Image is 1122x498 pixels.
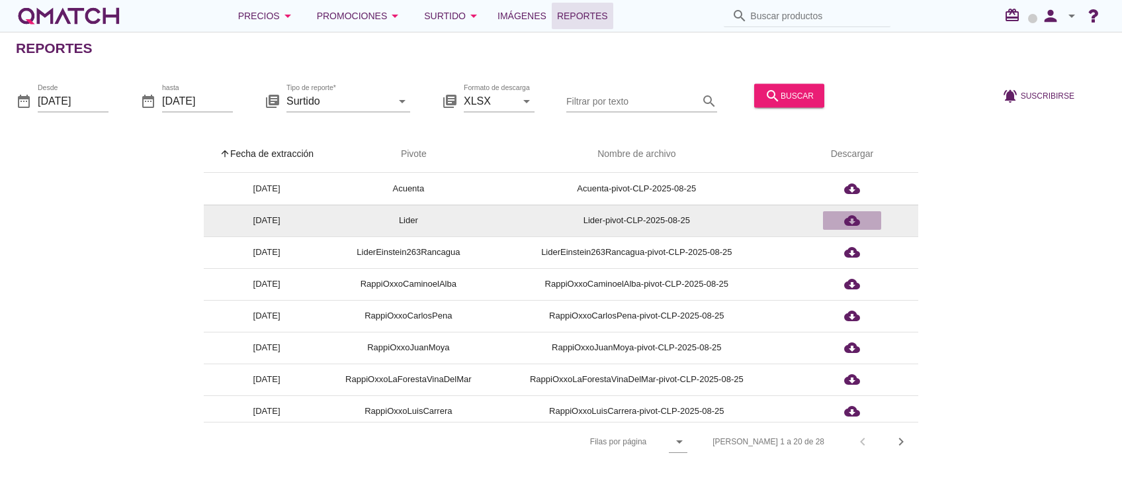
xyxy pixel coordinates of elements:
[394,93,410,109] i: arrow_drop_down
[765,87,814,103] div: buscar
[329,136,488,173] th: Pivote: Not sorted. Activate to sort ascending.
[204,300,329,332] td: [DATE]
[844,276,860,292] i: cloud_download
[765,87,781,103] i: search
[204,332,329,364] td: [DATE]
[992,83,1085,107] button: Suscribirse
[204,268,329,300] td: [DATE]
[844,181,860,197] i: cloud_download
[16,3,122,29] a: white-qmatch-logo
[140,93,156,109] i: date_range
[701,93,717,109] i: search
[1037,7,1064,25] i: person
[280,8,296,24] i: arrow_drop_down
[329,268,488,300] td: RappiOxxoCaminoelAlba
[519,93,535,109] i: arrow_drop_down
[329,332,488,364] td: RappiOxxoJuanMoya
[204,236,329,268] td: [DATE]
[844,403,860,419] i: cloud_download
[732,8,748,24] i: search
[38,90,108,111] input: Desde
[844,213,860,228] i: cloud_download
[329,300,488,332] td: RappiOxxoCarlosPena
[306,3,414,29] button: Promociones
[387,8,403,24] i: arrow_drop_down
[16,93,32,109] i: date_range
[492,3,552,29] a: Imágenes
[786,136,918,173] th: Descargar: Not sorted.
[844,244,860,260] i: cloud_download
[1021,89,1074,101] span: Suscribirse
[204,205,329,236] td: [DATE]
[488,236,786,268] td: LiderEinstein263Rancagua-pivot-CLP-2025-08-25
[497,8,546,24] span: Imágenes
[1002,87,1021,103] i: notifications_active
[204,136,329,173] th: Fecha de extracción: Sorted ascending. Activate to sort descending.
[464,90,516,111] input: Formato de descarga
[488,395,786,427] td: RappiOxxoLuisCarrera-pivot-CLP-2025-08-25
[424,8,482,24] div: Surtido
[317,8,404,24] div: Promociones
[1064,8,1080,24] i: arrow_drop_down
[265,93,280,109] i: library_books
[162,90,233,111] input: hasta
[750,5,883,26] input: Buscar productos
[16,38,93,59] h2: Reportes
[712,436,824,448] div: [PERSON_NAME] 1 a 20 de 28
[488,332,786,364] td: RappiOxxoJuanMoya-pivot-CLP-2025-08-25
[566,90,699,111] input: Filtrar por texto
[442,93,458,109] i: library_books
[893,434,909,450] i: chevron_right
[329,236,488,268] td: LiderEinstein263Rancagua
[844,372,860,387] i: cloud_download
[488,205,786,236] td: Lider-pivot-CLP-2025-08-25
[754,83,824,107] button: buscar
[466,8,482,24] i: arrow_drop_down
[488,364,786,395] td: RappiOxxoLaForestaVinaDelMar-pivot-CLP-2025-08-25
[844,340,860,356] i: cloud_download
[204,395,329,427] td: [DATE]
[204,173,329,205] td: [DATE]
[889,430,913,454] button: Next page
[488,136,786,173] th: Nombre de archivo: Not sorted.
[557,8,608,24] span: Reportes
[329,364,488,395] td: RappiOxxoLaForestaVinaDelMar
[238,8,296,24] div: Precios
[488,173,786,205] td: Acuenta-pivot-CLP-2025-08-25
[228,3,306,29] button: Precios
[552,3,613,29] a: Reportes
[286,90,392,111] input: Tipo de reporte*
[844,308,860,324] i: cloud_download
[1004,7,1025,23] i: redeem
[204,364,329,395] td: [DATE]
[458,423,687,461] div: Filas por página
[329,395,488,427] td: RappiOxxoLuisCarrera
[488,300,786,332] td: RappiOxxoCarlosPena-pivot-CLP-2025-08-25
[413,3,492,29] button: Surtido
[329,205,488,236] td: Lider
[329,173,488,205] td: Acuenta
[671,434,687,450] i: arrow_drop_down
[488,268,786,300] td: RappiOxxoCaminoelAlba-pivot-CLP-2025-08-25
[220,148,230,159] i: arrow_upward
